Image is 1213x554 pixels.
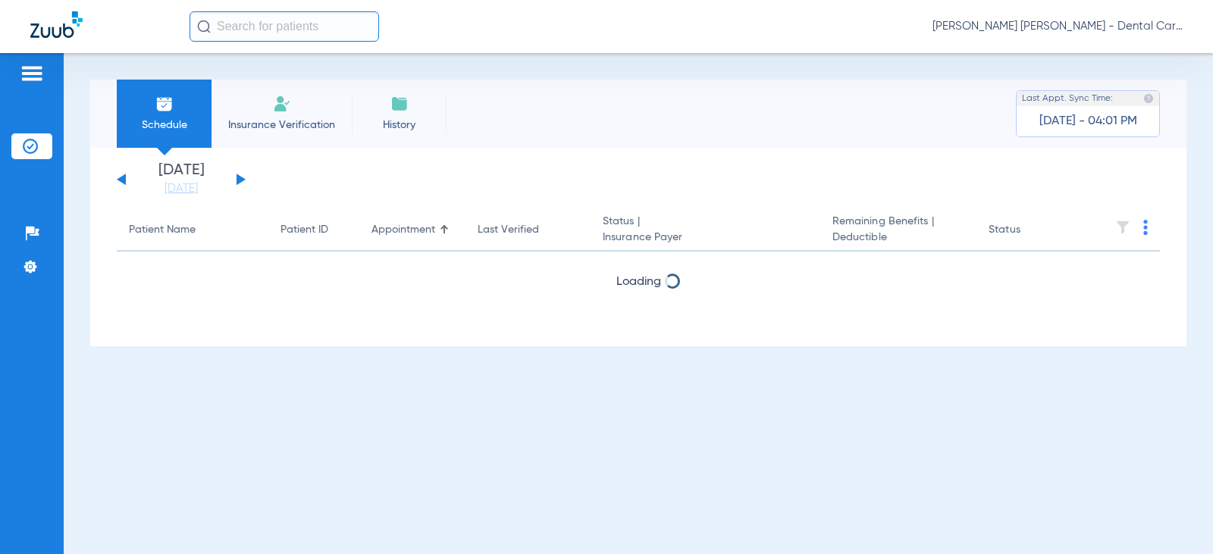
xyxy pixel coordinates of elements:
[1115,220,1130,235] img: filter.svg
[1022,91,1113,106] span: Last Appt. Sync Time:
[223,117,340,133] span: Insurance Verification
[1143,220,1148,235] img: group-dot-blue.svg
[932,19,1183,34] span: [PERSON_NAME] [PERSON_NAME] - Dental Care of [PERSON_NAME]
[155,95,174,113] img: Schedule
[281,222,328,238] div: Patient ID
[129,222,256,238] div: Patient Name
[1039,114,1137,129] span: [DATE] - 04:01 PM
[371,222,435,238] div: Appointment
[478,222,578,238] div: Last Verified
[616,276,661,288] span: Loading
[20,64,44,83] img: hamburger-icon
[190,11,379,42] input: Search for patients
[281,222,347,238] div: Patient ID
[591,209,820,252] th: Status |
[603,230,808,246] span: Insurance Payer
[478,222,539,238] div: Last Verified
[820,209,976,252] th: Remaining Benefits |
[129,222,196,238] div: Patient Name
[128,117,200,133] span: Schedule
[136,163,227,196] li: [DATE]
[363,117,435,133] span: History
[1143,93,1154,104] img: last sync help info
[197,20,211,33] img: Search Icon
[30,11,83,38] img: Zuub Logo
[371,222,453,238] div: Appointment
[390,95,409,113] img: History
[273,95,291,113] img: Manual Insurance Verification
[976,209,1079,252] th: Status
[832,230,964,246] span: Deductible
[136,181,227,196] a: [DATE]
